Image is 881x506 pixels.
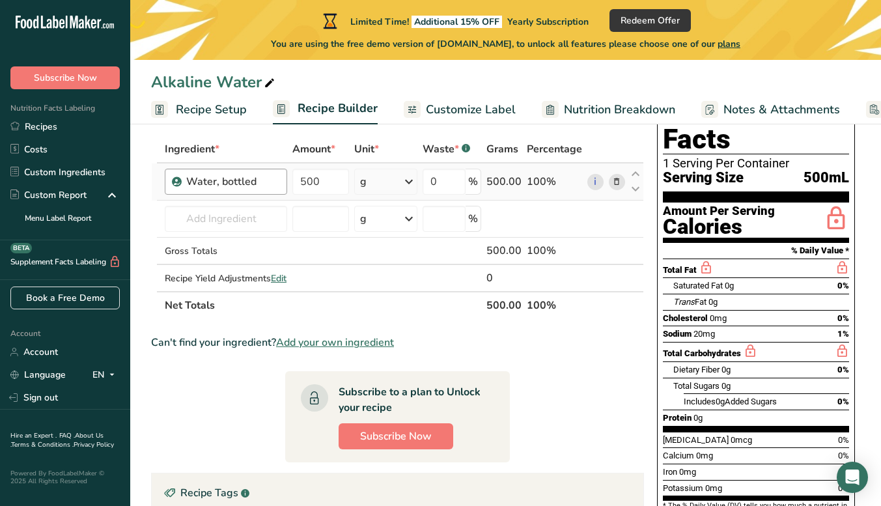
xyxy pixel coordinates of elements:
a: Hire an Expert . [10,431,57,440]
a: i [587,174,604,190]
span: Add your own ingredient [276,335,394,350]
span: Sodium [663,329,692,339]
input: Add Ingredient [165,206,287,232]
a: FAQ . [59,431,75,440]
span: 0% [838,451,849,460]
span: 0g [716,397,725,406]
a: About Us . [10,431,104,449]
span: 1% [837,329,849,339]
div: Calories [663,218,775,236]
div: Amount Per Serving [663,205,775,218]
span: Percentage [527,141,582,157]
span: Subscribe Now [34,71,97,85]
span: Subscribe Now [360,429,432,444]
a: Language [10,363,66,386]
span: Additional 15% OFF [412,16,502,28]
span: Ingredient [165,141,219,157]
span: Fat [673,297,706,307]
a: Book a Free Demo [10,287,120,309]
span: Total Fat [663,265,697,275]
span: Potassium [663,483,703,493]
a: Recipe Setup [151,95,247,124]
div: EN [92,367,120,383]
div: Waste [423,141,470,157]
a: Recipe Builder [273,94,378,125]
span: Redeem Offer [621,14,680,27]
span: 0mcg [731,435,752,445]
button: Subscribe Now [10,66,120,89]
span: 0% [837,281,849,290]
span: Yearly Subscription [507,16,589,28]
a: Privacy Policy [74,440,114,449]
span: 500mL [804,170,849,186]
span: Iron [663,467,677,477]
span: Nutrition Breakdown [564,101,675,119]
div: g [360,211,367,227]
span: Recipe Builder [298,100,378,117]
span: [MEDICAL_DATA] [663,435,729,445]
span: Customize Label [426,101,516,119]
span: 0mg [679,467,696,477]
span: Includes Added Sugars [684,397,777,406]
div: Can't find your ingredient? [151,335,644,350]
div: 100% [527,243,582,259]
span: Notes & Attachments [723,101,840,119]
span: 0% [837,313,849,323]
span: Calcium [663,451,694,460]
span: 0mg [696,451,713,460]
div: g [360,174,367,190]
span: Unit [354,141,379,157]
div: Water, bottled [186,174,279,190]
a: Terms & Conditions . [11,440,74,449]
span: 0g [721,381,731,391]
h1: Nutrition Facts [663,94,849,154]
span: plans [718,38,740,50]
div: Alkaline Water [151,70,277,94]
span: Amount [292,141,335,157]
span: Cholesterol [663,313,708,323]
span: 0g [721,365,731,374]
div: 0 [486,270,522,286]
th: 100% [524,291,585,318]
div: Limited Time! [320,13,589,29]
span: 0mg [705,483,722,493]
button: Redeem Offer [609,9,691,32]
button: Subscribe Now [339,423,453,449]
span: 0g [693,413,703,423]
a: Notes & Attachments [701,95,840,124]
span: 0mg [710,313,727,323]
span: Grams [486,141,518,157]
a: Customize Label [404,95,516,124]
span: Protein [663,413,692,423]
span: Serving Size [663,170,744,186]
span: 0g [708,297,718,307]
span: Total Sugars [673,381,720,391]
span: 0g [725,281,734,290]
span: 0% [838,435,849,445]
div: 100% [527,174,582,190]
div: Subscribe to a plan to Unlock your recipe [339,384,484,415]
div: Powered By FoodLabelMaker © 2025 All Rights Reserved [10,470,120,485]
span: Edit [271,272,287,285]
div: 1 Serving Per Container [663,157,849,170]
span: You are using the free demo version of [DOMAIN_NAME], to unlock all features please choose one of... [271,37,740,51]
th: Net Totals [162,291,484,318]
span: Dietary Fiber [673,365,720,374]
div: Open Intercom Messenger [837,462,868,493]
i: Trans [673,297,695,307]
a: Nutrition Breakdown [542,95,675,124]
span: 0% [837,397,849,406]
span: Saturated Fat [673,281,723,290]
span: 20mg [693,329,715,339]
div: Recipe Yield Adjustments [165,272,287,285]
div: Custom Report [10,188,87,202]
th: 500.00 [484,291,524,318]
div: 500.00 [486,243,522,259]
span: Recipe Setup [176,101,247,119]
div: BETA [10,243,32,253]
div: Gross Totals [165,244,287,258]
span: 0% [837,365,849,374]
div: 500.00 [486,174,522,190]
section: % Daily Value * [663,243,849,259]
span: Total Carbohydrates [663,348,741,358]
